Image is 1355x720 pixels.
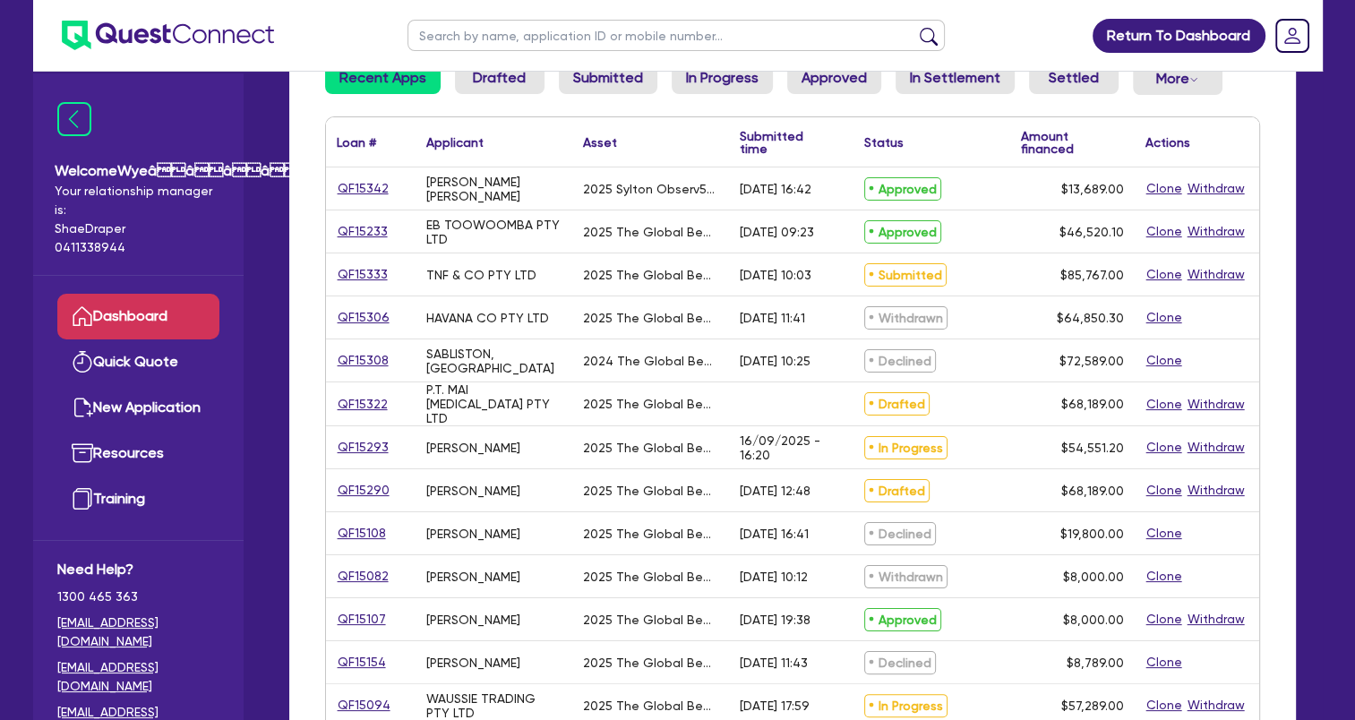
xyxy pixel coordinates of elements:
div: Amount financed [1021,130,1124,155]
a: Approved [787,62,881,94]
button: Clone [1145,523,1183,544]
a: Settled [1029,62,1119,94]
div: [DATE] 17:59 [740,699,810,713]
img: quest-connect-logo-blue [62,21,274,50]
a: QF15333 [337,264,389,285]
div: [PERSON_NAME] [426,484,520,498]
div: 2025 The Global Beauty Group MediLUX LED and Pre Used Observ520X [583,311,718,325]
a: QF15154 [337,652,387,673]
a: QF15082 [337,566,390,587]
a: Submitted [559,62,657,94]
button: Dropdown toggle [1133,62,1222,95]
a: New Application [57,385,219,431]
span: In Progress [864,436,948,459]
span: Approved [864,220,941,244]
div: [DATE] 11:43 [740,656,808,670]
div: WAUSSIE TRADING PTY LTD [426,691,562,720]
span: $64,850.30 [1057,311,1124,325]
button: Clone [1145,307,1183,328]
a: Dropdown toggle [1269,13,1316,59]
button: Withdraw [1187,178,1246,199]
div: [DATE] 16:41 [740,527,809,541]
img: icon-menu-close [57,102,91,136]
a: QF15293 [337,437,390,458]
span: $54,551.20 [1061,441,1124,455]
div: [DATE] 09:23 [740,225,814,239]
div: HAVANA CO PTY LTD [426,311,549,325]
a: QF15322 [337,394,389,415]
button: Clone [1145,652,1183,673]
span: $46,520.10 [1059,225,1124,239]
span: Drafted [864,479,930,502]
a: Resources [57,431,219,476]
a: [EMAIL_ADDRESS][DOMAIN_NAME] [57,613,219,651]
div: [DATE] 16:42 [740,182,811,196]
span: Drafted [864,392,930,416]
img: quick-quote [72,351,93,373]
span: Welcome Wyeââââ [55,160,222,182]
div: P.T. MAI [MEDICAL_DATA] PTY LTD [426,382,562,425]
div: TNF & CO PTY LTD [426,268,536,282]
div: [DATE] 10:03 [740,268,811,282]
span: 1300 465 363 [57,587,219,606]
div: [PERSON_NAME] [426,656,520,670]
div: 2025 The Global Beauty Group UltraLUX PRO [583,441,718,455]
div: Actions [1145,136,1190,149]
span: Approved [864,608,941,631]
button: Withdraw [1187,394,1246,415]
div: Asset [583,136,617,149]
span: Submitted [864,263,947,287]
input: Search by name, application ID or mobile number... [407,20,945,51]
span: Declined [864,349,936,373]
span: $57,289.00 [1061,699,1124,713]
button: Clone [1145,480,1183,501]
img: resources [72,442,93,464]
div: 16/09/2025 - 16:20 [740,433,843,462]
div: 2025 The Global Beauty Group MediLUX LED [583,570,718,584]
a: In Settlement [896,62,1015,94]
button: Clone [1145,394,1183,415]
span: $8,789.00 [1067,656,1124,670]
div: [DATE] 10:25 [740,354,810,368]
button: Clone [1145,264,1183,285]
div: 2025 The Global Beauty Group UltraLUX PRO [583,484,718,498]
div: 2025 The Global Beauty Group SuperLUX [583,225,718,239]
button: Withdraw [1187,437,1246,458]
button: Withdraw [1187,264,1246,285]
a: Training [57,476,219,522]
div: EB TOOWOOMBA PTY LTD [426,218,562,246]
div: SABLISTON, [GEOGRAPHIC_DATA] [426,347,562,375]
span: $68,189.00 [1061,484,1124,498]
button: Clone [1145,566,1183,587]
a: QF15108 [337,523,387,544]
span: $68,189.00 [1061,397,1124,411]
a: [EMAIL_ADDRESS][DOMAIN_NAME] [57,658,219,696]
span: Withdrawn [864,565,948,588]
a: Drafted [455,62,545,94]
a: Return To Dashboard [1093,19,1265,53]
div: 2025 Sylton Observ520x [583,182,718,196]
a: QF15306 [337,307,390,328]
button: Withdraw [1187,695,1246,716]
span: $8,000.00 [1063,613,1124,627]
div: [DATE] 11:41 [740,311,805,325]
div: [DATE] 12:48 [740,484,810,498]
img: new-application [72,397,93,418]
img: training [72,488,93,510]
button: Clone [1145,695,1183,716]
span: Approved [864,177,941,201]
a: Recent Apps [325,62,441,94]
div: [PERSON_NAME] [426,570,520,584]
span: Declined [864,651,936,674]
a: Dashboard [57,294,219,339]
div: Applicant [426,136,484,149]
div: Status [864,136,904,149]
div: Submitted time [740,130,827,155]
div: [PERSON_NAME] [426,613,520,627]
div: [PERSON_NAME] [426,441,520,455]
span: $72,589.00 [1059,354,1124,368]
button: Clone [1145,221,1183,242]
button: Clone [1145,437,1183,458]
button: Withdraw [1187,221,1246,242]
button: Withdraw [1187,609,1246,630]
